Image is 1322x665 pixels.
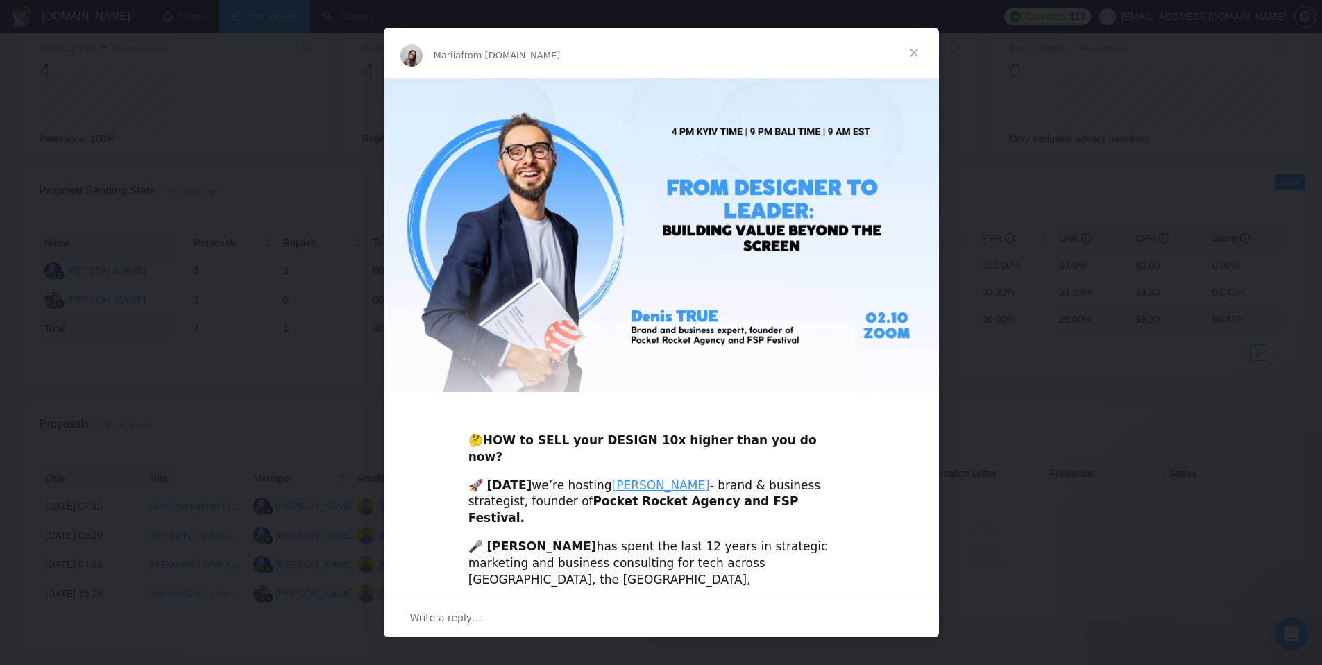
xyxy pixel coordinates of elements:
[889,28,939,78] span: Close
[468,494,799,525] b: Pocket Rocket Agency and FSP Festival.
[468,433,817,464] b: HOW to SELL your DESIGN 10x higher than you do now?
[410,609,482,627] span: Write a reply…
[400,44,423,67] img: Profile image for Mariia
[468,478,854,527] div: we’re hosting - brand & business strategist, founder of
[468,416,854,465] div: 🤔
[468,539,854,621] div: has spent the last 12 years in strategic marketing and business consulting for tech across [GEOGR...
[384,598,939,637] div: Open conversation and reply
[468,478,532,492] b: 🚀 [DATE]
[461,50,560,60] span: from [DOMAIN_NAME]
[434,50,461,60] span: Mariia
[612,478,710,492] a: [PERSON_NAME]
[468,539,597,553] b: 🎤 [PERSON_NAME]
